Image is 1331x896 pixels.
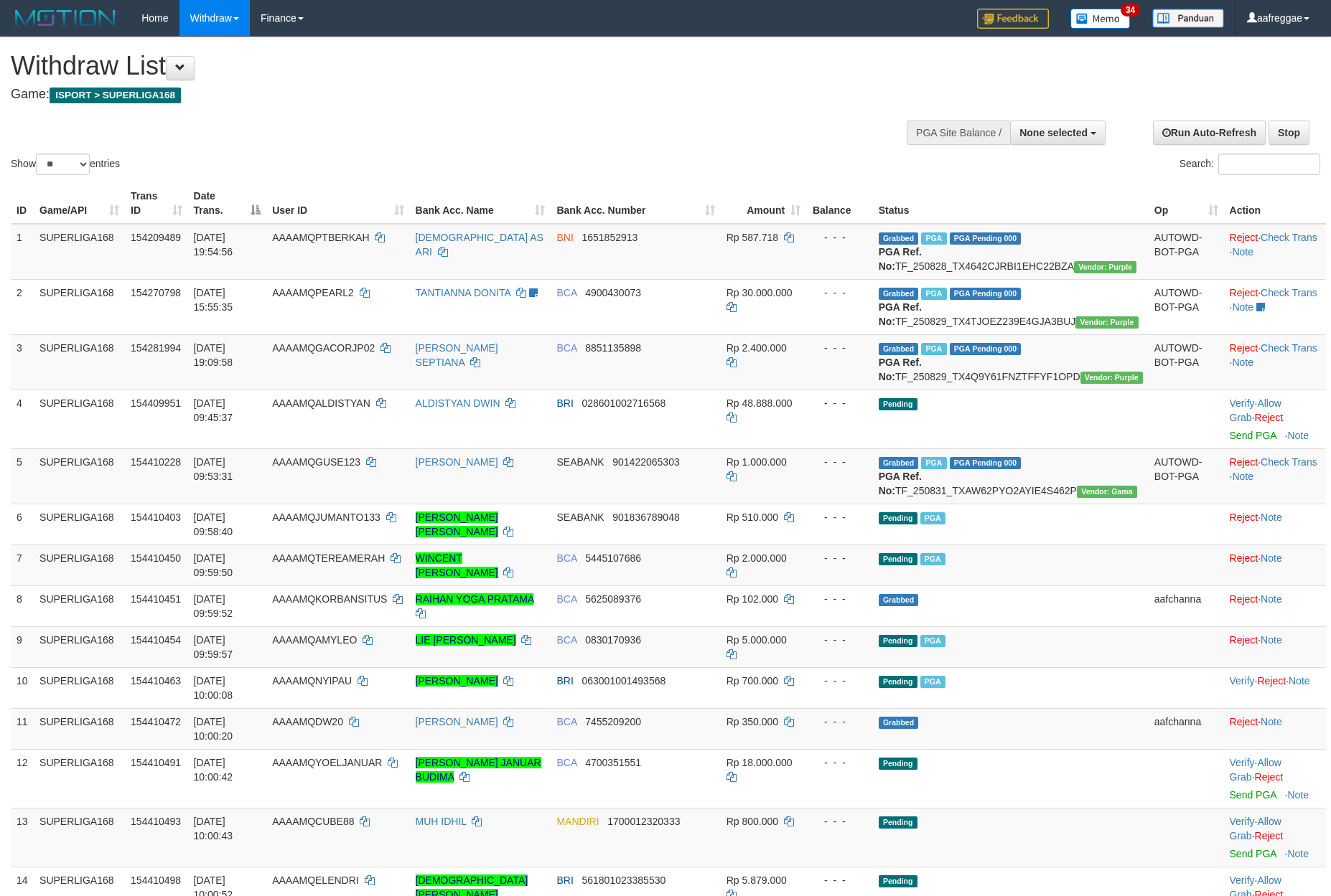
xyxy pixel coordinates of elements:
[556,716,576,727] span: BCA
[194,593,233,619] span: [DATE] 09:59:52
[950,288,1022,300] span: PGA Pending
[806,183,873,224] th: Balance
[11,808,34,867] td: 13
[1289,675,1310,687] a: Note
[1261,634,1282,646] a: Note
[11,390,34,448] td: 4
[1230,287,1258,298] a: Reject
[1230,874,1255,886] a: Verify
[416,456,498,468] a: [PERSON_NAME]
[1224,504,1326,544] td: ·
[416,816,467,827] a: MUH IDHIL
[194,511,233,537] span: [DATE] 09:58:40
[1230,430,1276,441] a: Send PGA
[879,301,922,327] b: PGA Ref. No:
[1230,816,1281,841] span: ·
[921,232,946,245] span: Marked by aafchhiseyha
[1230,816,1255,827] a: Verify
[1149,279,1224,334] td: AUTOWD-BOT-PGA
[194,456,233,482] span: [DATE] 09:53:31
[1153,121,1266,145] a: Run Auto-Refresh
[950,232,1022,245] span: PGA Pending
[1230,757,1281,783] span: ·
[812,674,867,688] div: - - -
[125,183,187,224] th: Trans ID: activate to sort column ascending
[879,717,919,729] span: Grabbed
[1230,816,1281,841] a: Allow Grab
[1261,716,1282,727] a: Note
[556,397,573,409] span: BRI
[879,471,922,496] b: PGA Ref. No:
[1180,154,1320,175] label: Search:
[131,716,181,727] span: 154410472
[1261,232,1317,243] a: Check Trans
[812,510,867,524] div: - - -
[879,816,917,829] span: Pending
[585,552,641,564] span: Copy 5445107686 to clipboard
[556,593,576,605] span: BCA
[879,512,917,524] span: Pending
[1257,675,1286,687] a: Reject
[812,551,867,565] div: - - -
[556,757,576,768] span: BCA
[556,511,604,523] span: SEABANK
[585,342,641,354] span: Copy 8851135898 to clipboard
[556,675,573,687] span: BRI
[34,334,125,390] td: SUPERLIGA168
[1261,287,1317,298] a: Check Trans
[194,287,233,313] span: [DATE] 15:55:35
[416,552,498,578] a: WINCENT [PERSON_NAME]
[11,544,34,585] td: 7
[34,390,125,448] td: SUPERLIGA168
[1230,342,1258,354] a: Reject
[1232,357,1253,368] a: Note
[34,183,125,224] th: Game/API: activate to sort column ascending
[607,816,680,827] span: Copy 1700012320333 to clipboard
[1224,708,1326,749] td: ·
[410,183,551,224] th: Bank Acc. Name: activate to sort column ascending
[873,183,1149,224] th: Status
[11,7,120,29] img: MOTION_logo.png
[1224,749,1326,808] td: · ·
[582,675,665,687] span: Copy 063001001493568 to clipboard
[131,816,181,827] span: 154410493
[582,397,665,409] span: Copy 028601002716568 to clipboard
[11,585,34,626] td: 8
[272,716,343,727] span: AAAAMQDW20
[879,357,922,382] b: PGA Ref. No:
[266,183,409,224] th: User ID: activate to sort column ascending
[1149,334,1224,390] td: AUTOWD-BOT-PGA
[1261,456,1317,468] a: Check Trans
[1224,390,1326,448] td: · ·
[11,52,873,80] h1: Withdraw List
[921,343,946,355] span: Marked by aafnonsreyleab
[977,9,1049,29] img: Feedback.jpg
[272,634,357,646] span: AAAAMQAMYLEO
[879,398,917,410] span: Pending
[272,874,359,886] span: AAAAMQELENDRI
[1070,9,1131,29] img: Button%20Memo.svg
[1019,127,1088,138] span: None selected
[272,552,385,564] span: AAAAMQTEREAMERAH
[812,633,867,647] div: - - -
[879,457,919,469] span: Grabbed
[11,334,34,390] td: 3
[920,635,945,647] span: Marked by aafsoycanthlai
[272,816,354,827] span: AAAAMQCUBE88
[812,230,867,245] div: - - -
[34,448,125,504] td: SUPERLIGA168
[1255,412,1284,423] a: Reject
[1230,675,1255,687] a: Verify
[131,757,181,768] span: 154410491
[1269,121,1309,145] a: Stop
[34,224,125,280] td: SUPERLIGA168
[416,232,543,258] a: [DEMOGRAPHIC_DATA] AS ARI
[1230,716,1258,727] a: Reject
[416,716,498,727] a: [PERSON_NAME]
[1255,830,1284,841] a: Reject
[727,511,778,523] span: Rp 510.000
[1230,757,1255,768] a: Verify
[34,585,125,626] td: SUPERLIGA168
[1224,667,1326,708] td: · ·
[1074,261,1136,273] span: Vendor URL: https://trx4.1velocity.biz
